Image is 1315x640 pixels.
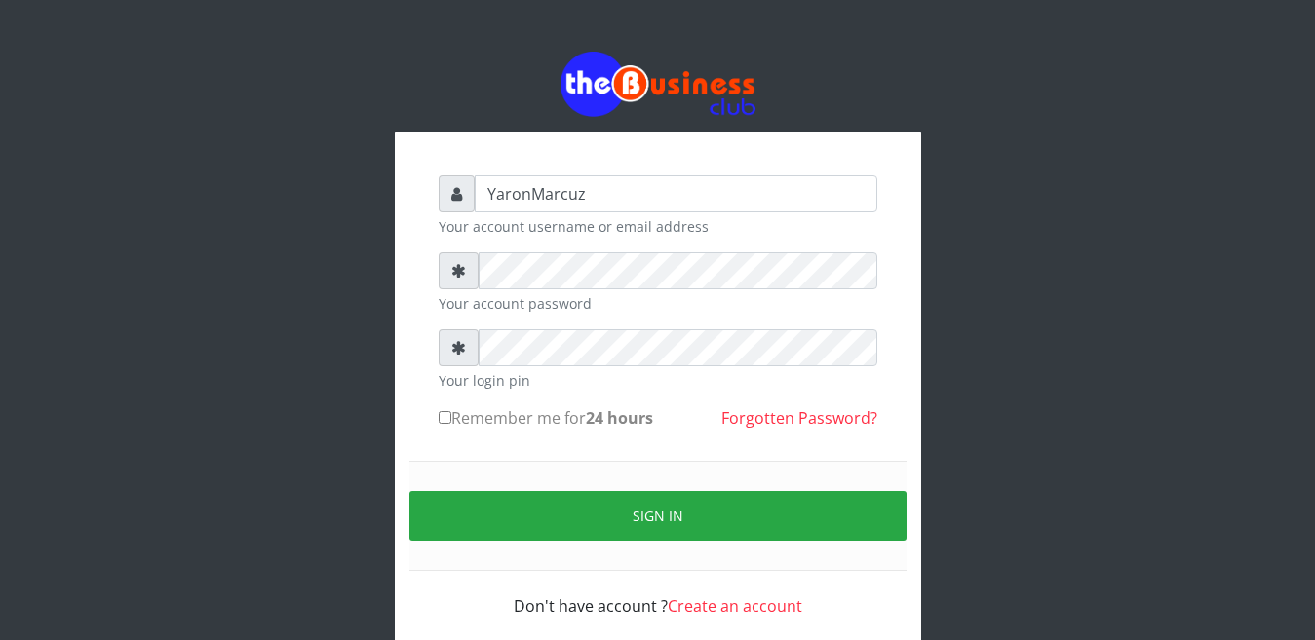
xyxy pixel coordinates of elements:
[721,407,877,429] a: Forgotten Password?
[586,407,653,429] b: 24 hours
[439,411,451,424] input: Remember me for24 hours
[439,293,877,314] small: Your account password
[439,571,877,618] div: Don't have account ?
[668,595,802,617] a: Create an account
[409,491,907,541] button: Sign in
[439,216,877,237] small: Your account username or email address
[439,370,877,391] small: Your login pin
[475,175,877,212] input: Username or email address
[439,406,653,430] label: Remember me for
